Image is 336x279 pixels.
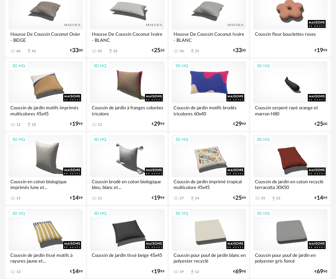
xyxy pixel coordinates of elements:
[253,103,327,118] div: Coussin serpent rayé orange et marron H80
[9,209,28,218] div: 3D HQ
[9,62,28,71] div: 3D HQ
[90,251,164,265] div: Coussin de jardin tissé beige 45x45
[315,122,327,126] div: € 00
[254,135,273,144] div: 3D HQ
[16,49,21,53] div: 66
[180,196,184,200] div: 27
[235,269,242,274] span: 69
[87,132,167,204] a: 3D HQ Coussin brodé en coton biologique bleu, blanc et... 11 €1999
[98,196,102,200] div: 11
[32,123,36,127] div: 10
[172,177,246,191] div: Coussin de jardin imprimé tropical multicolore 45x45
[154,196,160,200] span: 19
[113,49,117,53] div: 33
[152,122,165,126] div: € 99
[90,62,110,71] div: 3D HQ
[190,48,195,54] span: Download icon
[235,122,242,126] span: 29
[154,122,160,126] span: 29
[195,270,199,274] div: 12
[172,30,246,44] div: Housse De Coussin Coconut Ivoire - BLANC
[152,196,165,200] div: € 99
[16,123,21,127] div: 12
[87,206,167,278] a: 3D HQ Coussin de jardin tissé beige 45x45 €1999
[154,269,160,274] span: 19
[315,48,327,53] div: € 99
[108,48,113,54] span: Download icon
[317,269,323,274] span: 69
[70,122,83,126] div: € 99
[90,209,110,218] div: 3D HQ
[169,132,249,204] a: 3D HQ Coussin de jardin imprimé tropical multicolore 45x45 27 Download icon 14 €2599
[195,196,199,200] div: 14
[180,270,184,274] div: 19
[233,122,246,126] div: € 99
[254,209,273,218] div: 3D HQ
[233,48,246,53] div: € 00
[315,196,327,200] div: € 99
[72,122,79,126] span: 19
[70,269,83,274] div: € 99
[233,269,246,274] div: € 98
[195,49,199,53] div: 25
[271,196,276,201] span: Download icon
[6,132,86,204] a: 3D HQ Coussin en coton biologique imprimés lune et... 15 €1499
[90,135,110,144] div: 3D HQ
[26,122,32,127] span: Download icon
[98,49,102,53] div: 45
[70,48,83,53] div: € 00
[87,59,167,131] a: 3D HQ Coussin de jardin à franges colorées tricolore 12 €2999
[72,48,79,53] span: 33
[152,269,165,274] div: € 99
[90,177,164,191] div: Coussin brodé en coton biologique bleu, blanc et...
[98,123,102,127] div: 12
[169,59,249,131] a: 3D HQ Coussin de jardin motifs brodés tricolores 60x40 €2999
[6,59,86,131] a: 3D HQ Coussin de jardin motifs imprimés multicolores 45x45 12 Download icon 10 €1999
[16,196,21,200] div: 15
[6,206,86,278] a: 3D HQ Coussin de jardin tissé motifs à rayures jaune et... 13 €1499
[261,196,265,200] div: 31
[250,206,330,278] a: 3D HQ Coussin pour pouf de jardin en polyester gris foncé €6998
[235,48,242,53] span: 33
[154,48,160,53] span: 25
[72,269,79,274] span: 14
[253,177,327,191] div: Coussin de jardin en coton recyclé terracotta 30X50
[233,196,246,200] div: € 99
[235,196,242,200] span: 25
[9,251,83,265] div: Coussin de jardin tissé motifs à rayures jaune et...
[253,30,327,44] div: Coussin fleur bouclettes roses
[172,135,191,144] div: 3D HQ
[190,196,195,201] span: Download icon
[317,48,323,53] span: 19
[26,48,32,54] span: Download icon
[70,196,83,200] div: € 99
[172,209,191,218] div: 3D HQ
[172,62,191,71] div: 3D HQ
[32,49,36,53] div: 42
[250,59,330,131] a: 3D HQ Coussin serpent rayé orange et marron H80 €2500
[276,196,281,200] div: 21
[317,196,323,200] span: 14
[253,251,327,265] div: Coussin pour pouf de jardin en polyester gris foncé
[90,30,164,44] div: Housse De Coussin Coconut Ivoire - BLANC
[90,103,164,118] div: Coussin de jardin à franges colorées tricolore
[9,135,28,144] div: 3D HQ
[172,103,246,118] div: Coussin de jardin motifs brodés tricolores 60x40
[254,62,273,71] div: 3D HQ
[9,30,83,44] div: Housse De Coussin Coconut Osier - BEIGE
[250,132,330,204] a: 3D HQ Coussin de jardin en coton recyclé terracotta 30X50 31 Download icon 21 €1499
[315,269,327,274] div: € 98
[190,269,195,275] span: Download icon
[9,177,83,191] div: Coussin en coton biologique imprimés lune et...
[172,251,246,265] div: Coussin pour pouf de jardin blanc en polyester recyclé
[317,122,323,126] span: 25
[152,48,165,53] div: € 20
[180,49,184,53] div: 36
[9,103,83,118] div: Coussin de jardin motifs imprimés multicolores 45x45
[72,196,79,200] span: 14
[16,270,21,274] div: 13
[169,206,249,278] a: 3D HQ Coussin pour pouf de jardin blanc en polyester recyclé 19 Download icon 12 €6998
